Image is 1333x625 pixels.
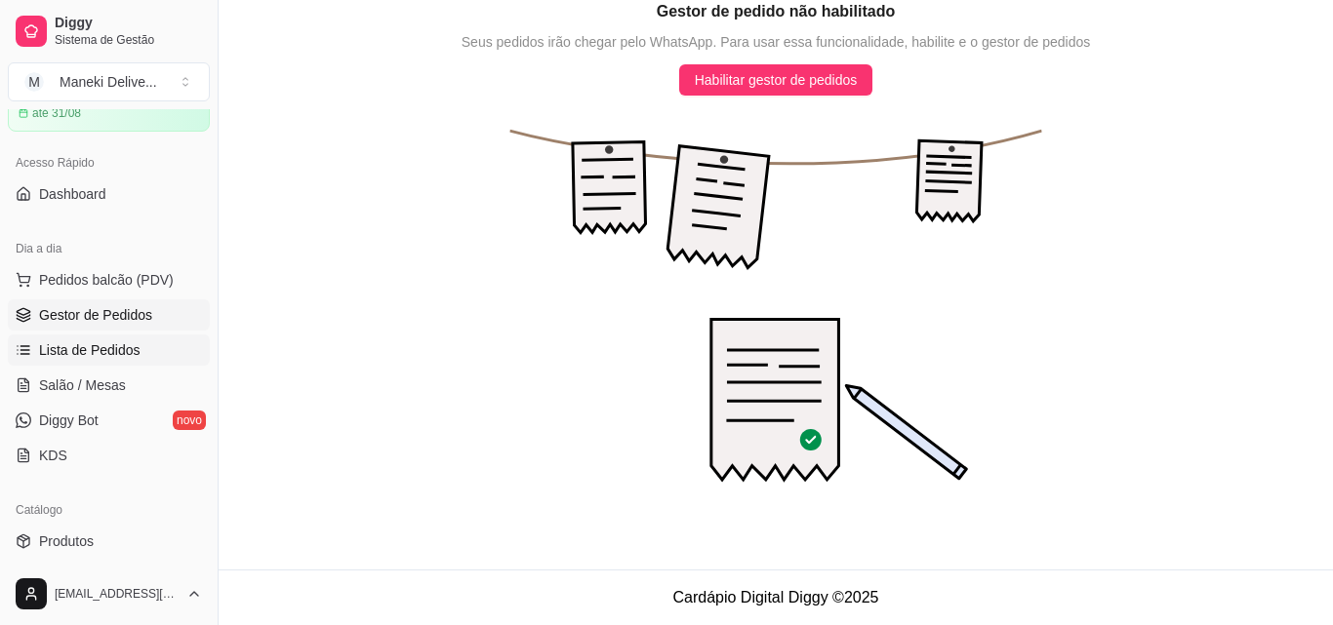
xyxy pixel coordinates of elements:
[55,15,202,32] span: Diggy
[55,32,202,48] span: Sistema de Gestão
[24,72,44,92] span: M
[8,370,210,401] a: Salão / Mesas
[8,561,210,592] a: Complementos
[8,334,210,366] a: Lista de Pedidos
[8,178,210,210] a: Dashboard
[39,340,141,360] span: Lista de Pedidos
[39,446,67,465] span: KDS
[219,569,1333,625] footer: Cardápio Digital Diggy © 2025
[8,440,210,471] a: KDS
[39,184,106,204] span: Dashboard
[55,586,179,602] span: [EMAIL_ADDRESS][DOMAIN_NAME]
[8,264,210,295] button: Pedidos balcão (PDV)
[39,410,99,430] span: Diggy Bot
[39,305,152,325] span: Gestor de Pedidos
[39,375,126,395] span: Salão / Mesas
[8,8,210,55] a: DiggySistema de Gestão
[679,64,873,96] button: Habilitar gestor de pedidos
[8,147,210,178] div: Acesso Rápido
[219,96,1333,534] div: animation
[8,526,210,557] a: Produtos
[695,69,858,91] span: Habilitar gestor de pedidos
[8,494,210,526] div: Catálogo
[462,31,1090,53] span: Seus pedidos irão chegar pelo WhatsApp. Para usar essa funcionalidade, habilite e o gestor de ped...
[8,233,210,264] div: Dia a dia
[39,270,174,290] span: Pedidos balcão (PDV)
[8,405,210,436] a: Diggy Botnovo
[8,570,210,617] button: [EMAIL_ADDRESS][DOMAIN_NAME]
[8,62,210,101] button: Select a team
[39,531,94,551] span: Produtos
[60,72,157,92] div: Maneki Delive ...
[8,299,210,331] a: Gestor de Pedidos
[32,105,81,121] article: até 31/08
